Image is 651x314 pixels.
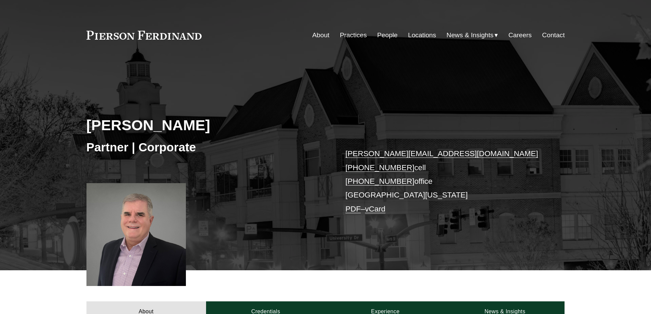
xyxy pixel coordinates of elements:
a: [PHONE_NUMBER] [345,177,415,186]
a: Contact [542,29,565,42]
a: folder dropdown [447,29,498,42]
a: Careers [508,29,532,42]
a: [PHONE_NUMBER] [345,163,415,172]
h2: [PERSON_NAME] [86,116,326,134]
h3: Partner | Corporate [86,140,326,155]
a: People [377,29,398,42]
a: About [312,29,329,42]
p: cell office [GEOGRAPHIC_DATA][US_STATE] – [345,147,545,216]
a: [PERSON_NAME][EMAIL_ADDRESS][DOMAIN_NAME] [345,149,538,158]
span: News & Insights [447,29,494,41]
a: PDF [345,205,361,213]
a: Practices [340,29,367,42]
a: Locations [408,29,436,42]
a: vCard [365,205,385,213]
